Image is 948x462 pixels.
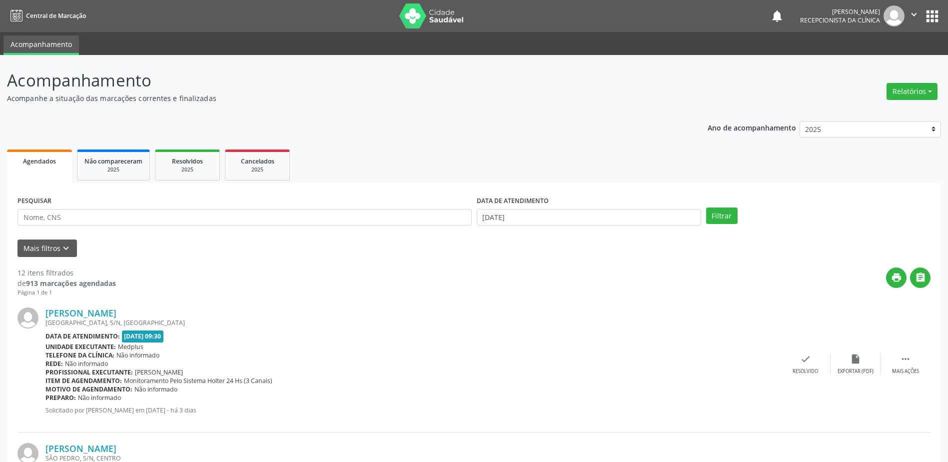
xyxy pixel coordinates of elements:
[800,353,811,364] i: check
[708,121,796,133] p: Ano de acompanhamento
[900,353,911,364] i: 
[910,267,931,288] button: 
[838,368,874,375] div: Exportar (PDF)
[7,68,661,93] p: Acompanhamento
[60,243,71,254] i: keyboard_arrow_down
[924,7,941,25] button: apps
[45,376,122,385] b: Item de agendamento:
[17,267,116,278] div: 12 itens filtrados
[850,353,861,364] i: insert_drive_file
[241,157,274,165] span: Cancelados
[800,7,880,16] div: [PERSON_NAME]
[17,239,77,257] button: Mais filtroskeyboard_arrow_down
[7,7,86,24] a: Central de Marcação
[17,288,116,297] div: Página 1 de 1
[124,376,272,385] span: Monitoramento Pelo Sistema Holter 24 Hs (3 Canais)
[134,385,177,393] span: Não informado
[477,193,549,209] label: DATA DE ATENDIMENTO
[45,406,781,414] p: Solicitado por [PERSON_NAME] em [DATE] - há 3 dias
[45,368,133,376] b: Profissional executante:
[84,166,142,173] div: 2025
[477,209,701,226] input: Selecione um intervalo
[7,93,661,103] p: Acompanhe a situação das marcações correntes e finalizadas
[26,278,116,288] strong: 913 marcações agendadas
[3,35,79,55] a: Acompanhamento
[122,330,164,342] span: [DATE] 09:30
[17,209,472,226] input: Nome, CNS
[45,393,76,402] b: Preparo:
[886,267,907,288] button: print
[45,351,114,359] b: Telefone da clínica:
[65,359,108,368] span: Não informado
[45,318,781,327] div: [GEOGRAPHIC_DATA], S/N, [GEOGRAPHIC_DATA]
[45,443,116,454] a: [PERSON_NAME]
[892,368,919,375] div: Mais ações
[17,278,116,288] div: de
[706,207,738,224] button: Filtrar
[162,166,212,173] div: 2025
[770,9,784,23] button: notifications
[905,5,924,26] button: 
[909,9,920,20] i: 
[45,307,116,318] a: [PERSON_NAME]
[172,157,203,165] span: Resolvidos
[232,166,282,173] div: 2025
[23,157,56,165] span: Agendados
[26,11,86,20] span: Central de Marcação
[118,342,143,351] span: Medplus
[116,351,159,359] span: Não informado
[793,368,818,375] div: Resolvido
[45,342,116,351] b: Unidade executante:
[887,83,938,100] button: Relatórios
[17,307,38,328] img: img
[84,157,142,165] span: Não compareceram
[800,16,880,24] span: Recepcionista da clínica
[135,368,183,376] span: [PERSON_NAME]
[78,393,121,402] span: Não informado
[45,359,63,368] b: Rede:
[891,272,902,283] i: print
[45,385,132,393] b: Motivo de agendamento:
[884,5,905,26] img: img
[17,193,51,209] label: PESQUISAR
[45,332,120,340] b: Data de atendimento:
[915,272,926,283] i: 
